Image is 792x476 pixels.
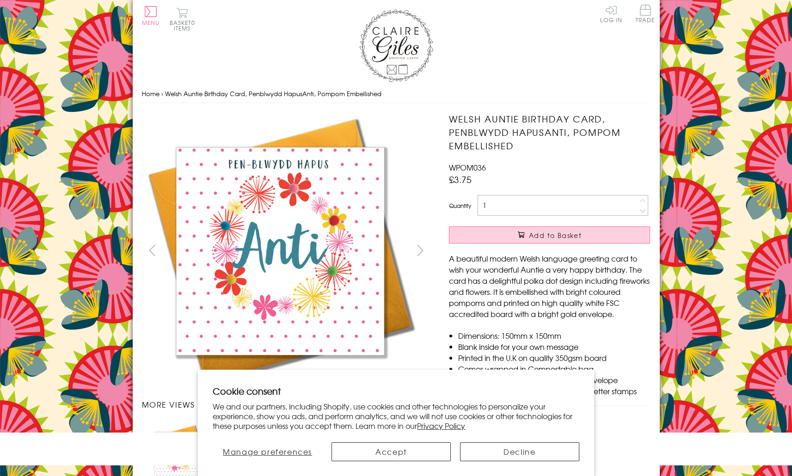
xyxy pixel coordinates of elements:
span: › [161,89,163,98]
img: Claire Giles Greetings Cards [359,9,433,82]
button: Basket0 items [170,7,195,31]
a: Trade [636,5,655,24]
span: Welsh Auntie Birthday Card, Penblwydd HapusAnti, Pompom Embellished [165,89,381,98]
a: Home [142,89,160,98]
li: Blank inside for your own message [458,341,650,352]
button: Add to Basket [449,226,650,244]
span: 0 items [174,18,195,32]
nav: breadcrumbs [142,85,651,104]
button: Menu [142,6,160,25]
button: Accept [332,442,451,461]
h2: Cookie consent [213,384,579,397]
span: Add to Basket [529,231,582,240]
p: We and our partners, including Shopify, use cookies and other technologies to personalize your ex... [213,402,579,430]
span: Manage preferences [223,446,312,457]
li: Printed in the U.K on quality 350gsm board [458,352,650,363]
a: Privacy Policy [417,420,465,431]
li: Dimensions: 150mm x 150mm [458,330,650,341]
button: prev [142,240,163,261]
img: Welsh Auntie Birthday Card, Penblwydd HapusAnti, Pompom Embellished [142,112,419,390]
li: Comes wrapped in Compostable bag [458,363,650,374]
p: A beautiful modern Welsh language greeting card to wish your wonderful Auntie a very happy birthd... [449,253,650,319]
button: Decline [460,442,579,461]
span: Trade [636,5,655,23]
span: £3.75 [449,173,472,186]
span: Menu [142,18,160,27]
h1: Welsh Auntie Birthday Card, Penblwydd HapusAnti, Pompom Embellished [449,112,650,152]
span: WPOM036 [449,162,486,173]
h3: More views [142,399,431,410]
label: Quantity [449,201,471,210]
button: next [410,240,430,261]
a: Log In [600,5,622,23]
button: Manage preferences [213,442,322,461]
